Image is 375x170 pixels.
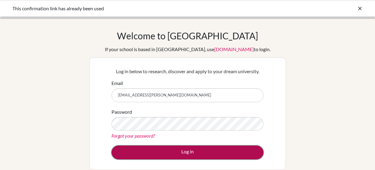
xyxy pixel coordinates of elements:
label: Email [112,80,123,87]
label: Password [112,108,132,116]
div: If your school is based in [GEOGRAPHIC_DATA], use to login. [105,46,270,53]
button: Log in [112,145,263,159]
a: Forgot your password? [112,133,155,139]
a: [DOMAIN_NAME] [214,46,254,52]
h1: Welcome to [GEOGRAPHIC_DATA] [117,30,258,41]
p: Log in below to research, discover and apply to your dream university. [112,68,263,75]
div: This confirmation link has already been used [12,5,272,12]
